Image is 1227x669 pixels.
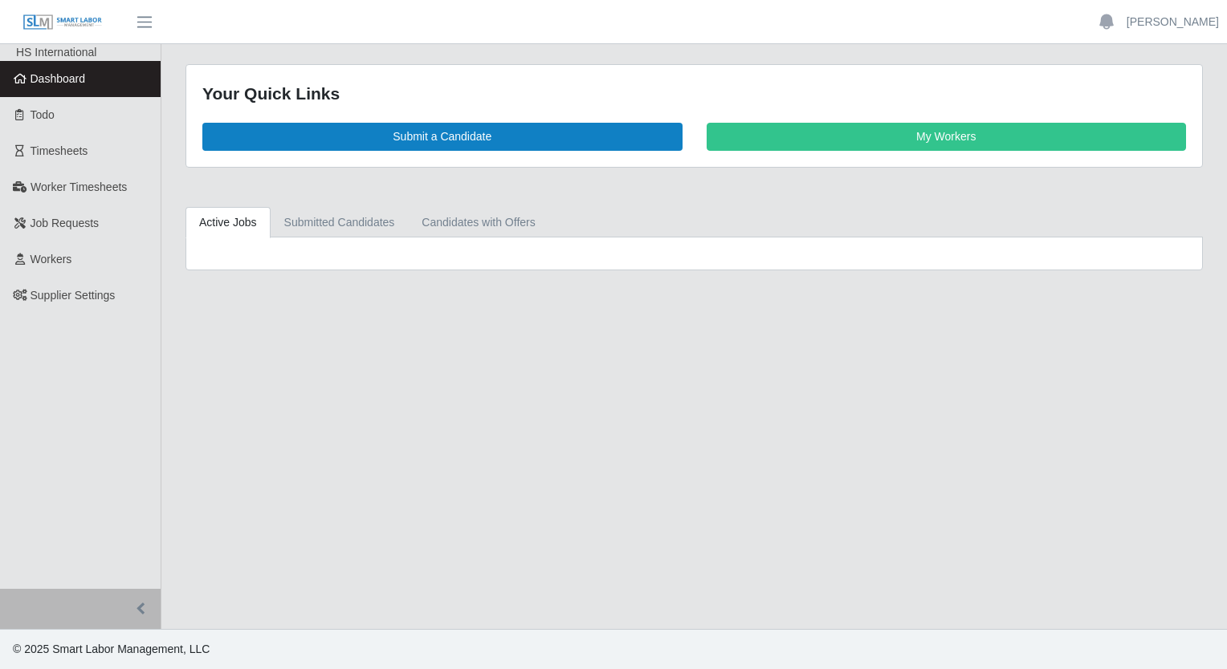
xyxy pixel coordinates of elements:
span: © 2025 Smart Labor Management, LLC [13,643,210,655]
a: Candidates with Offers [408,207,548,238]
span: HS International [16,46,96,59]
a: Submit a Candidate [202,123,683,151]
span: Supplier Settings [31,289,116,302]
img: SLM Logo [22,14,103,31]
span: Dashboard [31,72,86,85]
a: My Workers [707,123,1187,151]
div: Your Quick Links [202,81,1186,107]
span: Workers [31,253,72,266]
a: Active Jobs [185,207,271,238]
a: Submitted Candidates [271,207,409,238]
span: Job Requests [31,217,100,229]
span: Worker Timesheets [31,180,127,193]
span: Timesheets [31,144,88,157]
a: [PERSON_NAME] [1127,14,1219,30]
span: Todo [31,108,55,121]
